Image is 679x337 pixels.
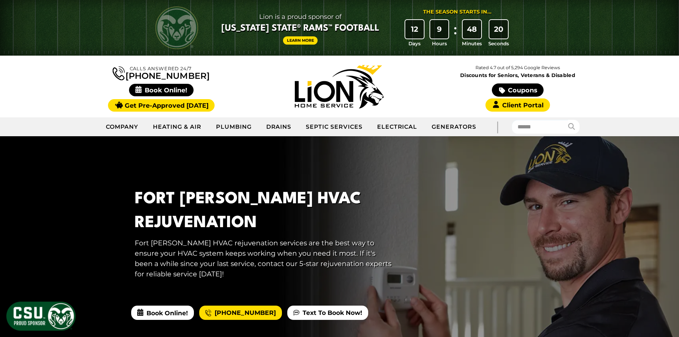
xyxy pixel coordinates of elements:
a: [PHONE_NUMBER] [113,65,210,80]
a: Septic Services [299,118,370,136]
span: Book Online! [129,84,194,96]
img: CSU Sponsor Badge [5,301,77,332]
a: Coupons [492,83,543,97]
a: Plumbing [209,118,259,136]
a: Client Portal [485,98,550,112]
div: 20 [489,20,508,39]
a: Drains [259,118,299,136]
a: Company [99,118,146,136]
img: Lion Home Service [295,65,384,108]
a: Learn More [283,36,318,45]
div: 9 [430,20,449,39]
a: Get Pre-Approved [DATE] [108,99,215,112]
span: Seconds [488,40,509,47]
div: The Season Starts in... [423,8,492,16]
span: Days [408,40,421,47]
h1: Fort [PERSON_NAME] HVAC Rejuvenation [135,187,394,235]
a: [PHONE_NUMBER] [199,306,282,320]
div: | [483,117,512,136]
div: : [452,20,459,47]
a: Text To Book Now! [287,306,368,320]
a: Generators [425,118,483,136]
span: [US_STATE] State® Rams™ Football [221,22,379,35]
p: Rated 4.7 out of 5,294 Google Reviews [428,64,607,72]
span: Discounts for Seniors, Veterans & Disabled [430,73,606,78]
span: Hours [432,40,447,47]
a: Electrical [370,118,425,136]
a: Heating & Air [146,118,209,136]
img: CSU Rams logo [155,6,198,49]
span: Lion is a proud sponsor of [221,11,379,22]
span: Minutes [462,40,482,47]
div: 12 [405,20,424,39]
span: Book Online! [131,306,194,320]
div: 48 [463,20,481,39]
p: Fort [PERSON_NAME] HVAC rejuvenation services are the best way to ensure your HVAC system keeps w... [135,238,394,279]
